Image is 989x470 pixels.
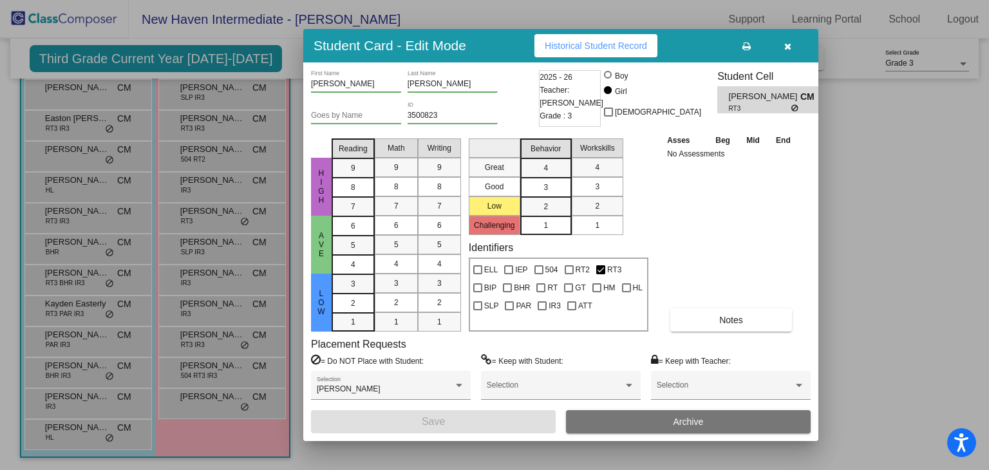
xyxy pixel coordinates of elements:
[719,315,743,325] span: Notes
[595,200,599,212] span: 2
[437,316,442,328] span: 1
[768,133,798,147] th: End
[729,104,791,113] span: RT3
[351,162,355,174] span: 9
[664,147,799,160] td: No Assessments
[469,241,513,254] label: Identifiers
[717,70,829,82] h3: Student Cell
[437,162,442,173] span: 9
[651,354,731,367] label: = Keep with Teacher:
[437,297,442,308] span: 2
[614,86,627,97] div: Girl
[578,298,592,314] span: ATT
[707,133,738,147] th: Beg
[317,384,381,393] span: [PERSON_NAME]
[422,416,445,427] span: Save
[311,410,556,433] button: Save
[543,162,548,174] span: 4
[339,143,368,155] span: Reading
[615,104,701,120] span: [DEMOGRAPHIC_DATA]
[351,297,355,309] span: 2
[437,258,442,270] span: 4
[540,84,603,109] span: Teacher: [PERSON_NAME]
[437,181,442,193] span: 8
[351,316,355,328] span: 1
[739,133,768,147] th: Mid
[607,262,621,277] span: RT3
[437,220,442,231] span: 6
[800,90,818,104] span: CM
[314,37,466,53] h3: Student Card - Edit Mode
[351,278,355,290] span: 3
[351,220,355,232] span: 6
[394,297,399,308] span: 2
[351,182,355,193] span: 8
[437,277,442,289] span: 3
[394,220,399,231] span: 6
[484,262,498,277] span: ELL
[545,41,647,51] span: Historical Student Record
[437,200,442,212] span: 7
[664,133,707,147] th: Asses
[729,90,800,104] span: [PERSON_NAME]
[540,71,572,84] span: 2025 - 26
[566,410,811,433] button: Archive
[595,162,599,173] span: 4
[549,298,561,314] span: IR3
[516,298,531,314] span: PAR
[437,239,442,250] span: 5
[534,34,657,57] button: Historical Student Record
[514,280,530,296] span: BHR
[576,262,590,277] span: RT2
[316,289,327,316] span: Low
[547,280,558,296] span: RT
[614,70,628,82] div: Boy
[394,162,399,173] span: 9
[543,220,548,231] span: 1
[428,142,451,154] span: Writing
[484,280,496,296] span: BIP
[543,182,548,193] span: 3
[515,262,527,277] span: IEP
[540,109,572,122] span: Grade : 3
[481,354,563,367] label: = Keep with Student:
[633,280,643,296] span: HL
[388,142,405,154] span: Math
[484,298,499,314] span: SLP
[603,280,616,296] span: HM
[531,143,561,155] span: Behavior
[394,316,399,328] span: 1
[394,277,399,289] span: 3
[670,308,792,332] button: Notes
[408,111,498,120] input: Enter ID
[394,239,399,250] span: 5
[351,240,355,251] span: 5
[394,181,399,193] span: 8
[394,258,399,270] span: 4
[311,111,401,120] input: goes by name
[311,338,406,350] label: Placement Requests
[316,231,327,258] span: Ave
[351,259,355,270] span: 4
[394,200,399,212] span: 7
[316,169,327,205] span: High
[595,181,599,193] span: 3
[673,417,704,427] span: Archive
[595,220,599,231] span: 1
[580,142,615,154] span: Workskills
[351,201,355,212] span: 7
[575,280,586,296] span: GT
[311,354,424,367] label: = Do NOT Place with Student:
[543,201,548,212] span: 2
[545,262,558,277] span: 504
